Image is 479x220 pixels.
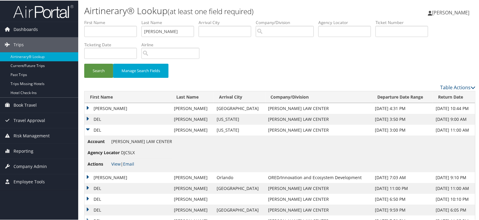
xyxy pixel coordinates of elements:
[265,91,372,102] th: Company/Division
[433,204,475,215] td: [DATE] 6:05 PM
[171,172,214,182] td: [PERSON_NAME]
[265,182,372,193] td: [PERSON_NAME] LAW CENTER
[14,174,45,189] span: Employee Tools
[433,182,475,193] td: [DATE] 11:00 AM
[141,41,204,47] label: Airline
[85,193,171,204] td: DEL
[14,97,37,112] span: Book Travel
[88,160,110,167] span: Actions
[433,113,475,124] td: [DATE] 9:00 AM
[372,91,433,102] th: Departure Date Range: activate to sort column ascending
[14,158,47,173] span: Company Admin
[265,172,372,182] td: ORED/Innovation and Ecosystem Development
[85,91,171,102] th: First Name: activate to sort column ascending
[433,193,475,204] td: [DATE] 10:10 PM
[372,204,433,215] td: [DATE] 9:59 PM
[84,4,345,17] h1: Airtinerary® Lookup
[85,124,171,135] td: DEL
[85,182,171,193] td: DEL
[85,172,171,182] td: [PERSON_NAME]
[433,124,475,135] td: [DATE] 11:00 AM
[265,124,372,135] td: [PERSON_NAME] LAW CENTER
[141,19,199,25] label: Last Name
[372,172,433,182] td: [DATE] 7:03 AM
[372,193,433,204] td: [DATE] 6:50 PM
[171,204,214,215] td: [PERSON_NAME]
[123,160,134,166] a: Email
[111,138,172,144] span: [PERSON_NAME] LAW CENTER
[111,160,134,166] span: |
[214,182,265,193] td: [GEOGRAPHIC_DATA]
[214,124,265,135] td: [US_STATE]
[84,19,141,25] label: First Name
[14,128,50,143] span: Risk Management
[214,172,265,182] td: Orlando
[171,91,214,102] th: Last Name: activate to sort column ascending
[85,113,171,124] td: DEL
[265,102,372,113] td: [PERSON_NAME] LAW CENTER
[171,113,214,124] td: [PERSON_NAME]
[121,149,135,155] span: DJC5LX
[111,160,121,166] a: View
[440,84,475,90] a: Table Actions
[428,3,475,21] a: [PERSON_NAME]
[265,113,372,124] td: [PERSON_NAME] LAW CENTER
[168,6,254,16] small: (at least one field required)
[199,19,256,25] label: Arrival City
[84,41,141,47] label: Ticketing Date
[214,102,265,113] td: [GEOGRAPHIC_DATA]
[171,182,214,193] td: [PERSON_NAME]
[265,204,372,215] td: [PERSON_NAME] LAW CENTER
[14,37,24,52] span: Trips
[14,21,38,36] span: Dashboards
[372,124,433,135] td: [DATE] 3:00 PM
[256,19,318,25] label: Company/Division
[88,149,120,155] span: Agency Locator
[171,193,214,204] td: [PERSON_NAME]
[375,19,433,25] label: Ticket Number
[14,143,33,158] span: Reporting
[432,9,469,15] span: [PERSON_NAME]
[171,124,214,135] td: [PERSON_NAME]
[372,182,433,193] td: [DATE] 11:00 PM
[214,113,265,124] td: [US_STATE]
[318,19,375,25] label: Agency Locator
[433,102,475,113] td: [DATE] 10:44 PM
[214,204,265,215] td: [GEOGRAPHIC_DATA]
[433,91,475,102] th: Return Date: activate to sort column ascending
[88,138,110,144] span: Account
[14,112,45,127] span: Travel Approval
[433,172,475,182] td: [DATE] 9:10 PM
[85,204,171,215] td: DEL
[85,102,171,113] td: [PERSON_NAME]
[84,63,113,77] button: Search
[214,91,265,102] th: Arrival City: activate to sort column ascending
[113,63,168,77] button: Manage Search Fields
[13,4,73,18] img: airportal-logo.png
[372,102,433,113] td: [DATE] 4:31 PM
[171,102,214,113] td: [PERSON_NAME]
[265,193,372,204] td: [PERSON_NAME] LAW CENTER
[372,113,433,124] td: [DATE] 3:50 PM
